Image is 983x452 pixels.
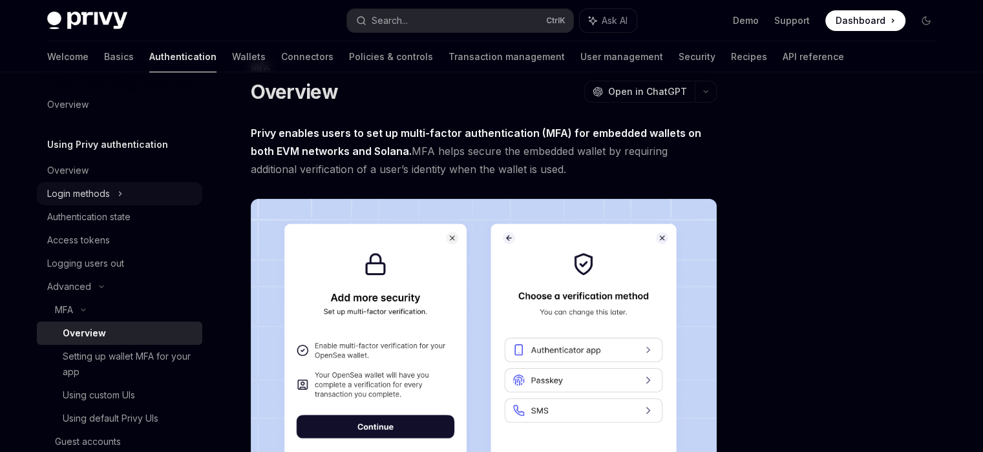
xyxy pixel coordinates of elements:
[783,41,844,72] a: API reference
[63,411,158,426] div: Using default Privy UIs
[47,97,89,112] div: Overview
[449,41,565,72] a: Transaction management
[55,302,73,318] div: MFA
[47,186,110,201] div: Login methods
[37,384,202,407] a: Using custom UIs
[679,41,715,72] a: Security
[546,15,565,26] span: Ctrl K
[347,9,573,32] button: Search...CtrlK
[251,124,717,178] span: MFA helps secure the embedded wallet by requiring additional verification of a user’s identity wh...
[774,14,810,27] a: Support
[580,41,663,72] a: User management
[47,256,124,271] div: Logging users out
[37,345,202,384] a: Setting up wallet MFA for your app
[47,41,89,72] a: Welcome
[37,407,202,430] a: Using default Privy UIs
[349,41,433,72] a: Policies & controls
[104,41,134,72] a: Basics
[55,434,121,449] div: Guest accounts
[63,387,135,403] div: Using custom UIs
[584,81,695,103] button: Open in ChatGPT
[37,229,202,252] a: Access tokens
[47,232,110,248] div: Access tokens
[47,279,91,294] div: Advanced
[836,14,885,27] span: Dashboard
[916,10,936,31] button: Toggle dark mode
[251,80,338,103] h1: Overview
[602,14,628,27] span: Ask AI
[825,10,905,31] a: Dashboard
[251,127,701,158] strong: Privy enables users to set up multi-factor authentication (MFA) for embedded wallets on both EVM ...
[733,14,759,27] a: Demo
[37,159,202,182] a: Overview
[47,12,127,30] img: dark logo
[37,252,202,275] a: Logging users out
[608,85,687,98] span: Open in ChatGPT
[232,41,266,72] a: Wallets
[731,41,767,72] a: Recipes
[281,41,333,72] a: Connectors
[47,209,131,225] div: Authentication state
[63,325,106,341] div: Overview
[47,137,168,152] h5: Using Privy authentication
[372,13,408,28] div: Search...
[37,322,202,345] a: Overview
[63,349,195,380] div: Setting up wallet MFA for your app
[47,163,89,178] div: Overview
[37,93,202,116] a: Overview
[580,9,637,32] button: Ask AI
[37,205,202,229] a: Authentication state
[149,41,217,72] a: Authentication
